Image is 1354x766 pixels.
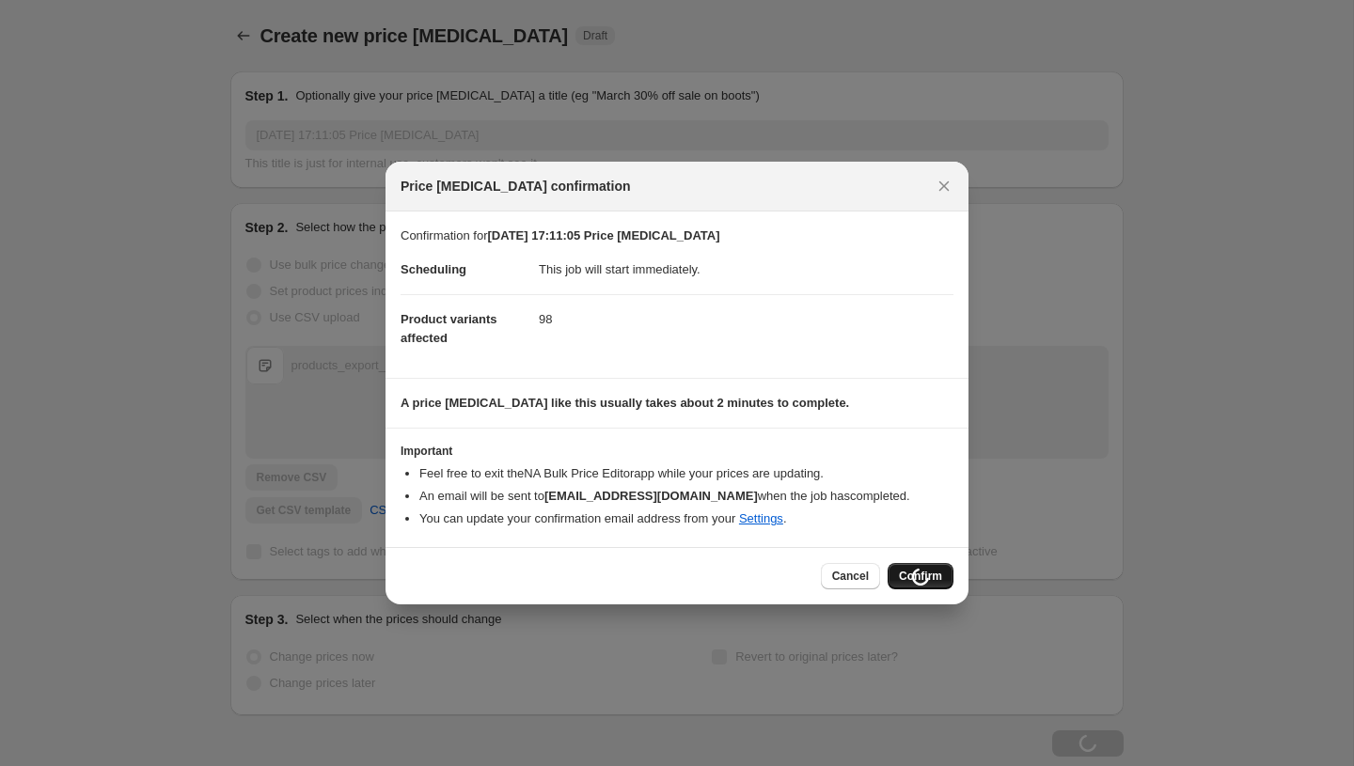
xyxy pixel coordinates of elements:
[401,312,497,345] span: Product variants affected
[419,464,953,483] li: Feel free to exit the NA Bulk Price Editor app while your prices are updating.
[539,294,953,344] dd: 98
[419,509,953,528] li: You can update your confirmation email address from your .
[401,227,953,245] p: Confirmation for
[931,173,957,199] button: Close
[544,489,758,503] b: [EMAIL_ADDRESS][DOMAIN_NAME]
[419,487,953,506] li: An email will be sent to when the job has completed .
[401,396,849,410] b: A price [MEDICAL_DATA] like this usually takes about 2 minutes to complete.
[539,245,953,294] dd: This job will start immediately.
[739,511,783,525] a: Settings
[401,444,953,459] h3: Important
[487,228,719,242] b: [DATE] 17:11:05 Price [MEDICAL_DATA]
[821,563,880,589] button: Cancel
[832,569,869,584] span: Cancel
[401,177,631,195] span: Price [MEDICAL_DATA] confirmation
[401,262,466,276] span: Scheduling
